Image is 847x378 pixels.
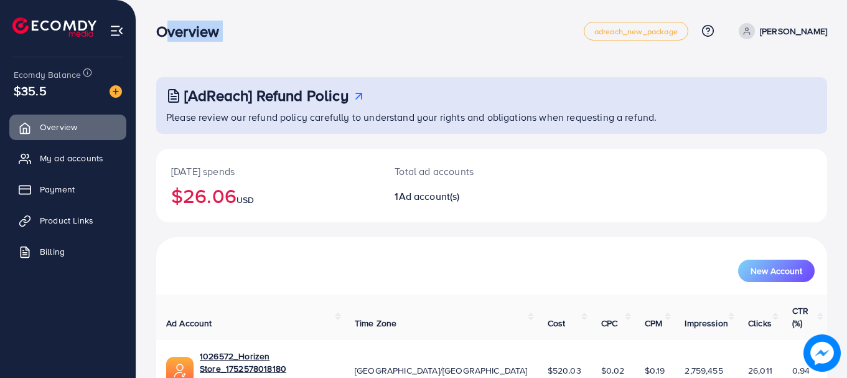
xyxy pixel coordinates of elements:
a: Billing [9,239,126,264]
p: Total ad accounts [395,164,533,179]
span: Cost [548,317,566,329]
span: 0.94 [792,364,810,377]
a: Payment [9,177,126,202]
span: adreach_new_package [594,27,678,35]
p: [PERSON_NAME] [760,24,827,39]
img: image [110,85,122,98]
span: CTR (%) [792,305,808,329]
span: USD [236,194,254,206]
h2: $26.06 [171,184,365,207]
span: 2,759,455 [685,364,723,377]
span: CPC [601,317,617,329]
a: My ad accounts [9,146,126,171]
img: image [803,334,841,372]
span: Overview [40,121,77,133]
h3: Overview [156,22,229,40]
span: New Account [751,267,802,275]
span: Billing [40,245,65,258]
a: adreach_new_package [584,22,688,40]
span: My ad accounts [40,152,103,164]
span: Ad Account [166,317,212,329]
button: New Account [738,260,815,282]
p: [DATE] spends [171,164,365,179]
h2: 1 [395,191,533,202]
span: $0.02 [601,364,625,377]
img: logo [12,17,96,37]
a: 1026572_Horizen Store_1752578018180 [200,350,335,376]
span: Clicks [748,317,772,329]
span: Payment [40,183,75,196]
span: 26,011 [748,364,772,377]
span: $0.19 [645,364,665,377]
span: Ad account(s) [399,189,460,203]
span: Impression [685,317,728,329]
a: Overview [9,115,126,139]
span: Time Zone [355,317,396,329]
span: Ecomdy Balance [14,69,81,81]
a: Product Links [9,208,126,233]
span: CPM [645,317,662,329]
span: Product Links [40,214,93,227]
a: [PERSON_NAME] [734,23,827,39]
h3: [AdReach] Refund Policy [184,87,349,105]
p: Please review our refund policy carefully to understand your rights and obligations when requesti... [166,110,820,125]
span: $520.03 [548,364,581,377]
img: menu [110,24,124,38]
span: [GEOGRAPHIC_DATA]/[GEOGRAPHIC_DATA] [355,364,528,377]
span: $35.5 [14,82,47,100]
